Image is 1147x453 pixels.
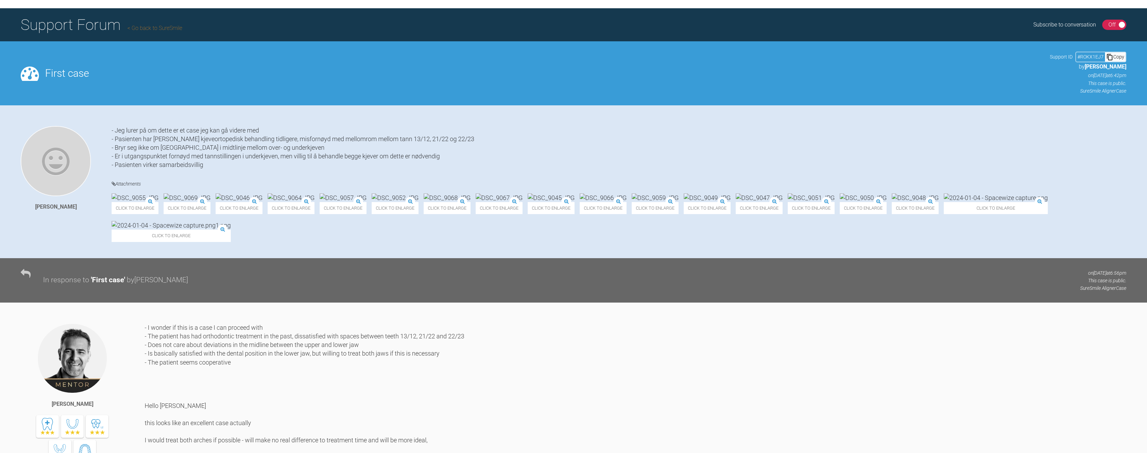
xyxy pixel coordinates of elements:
[43,274,89,286] div: In response to
[424,202,471,214] span: Click to enlarge
[1076,53,1105,61] div: # ROKX1EJ7
[684,202,731,214] span: Click to enlarge
[268,193,314,202] img: DSC_9064.JPG
[112,180,1126,188] h4: Attachments
[320,202,366,214] span: Click to enlarge
[1050,87,1126,95] p: SureSmile Aligner Case
[112,193,158,202] img: DSC_9055.JPG
[736,202,783,214] span: Click to enlarge
[788,193,835,202] img: DSC_9051.JPG
[632,202,679,214] span: Click to enlarge
[164,193,210,202] img: DSC_9069.JPG
[1108,20,1116,29] div: Off
[892,193,939,202] img: DSC_9048.JPG
[216,202,262,214] span: Click to enlarge
[35,202,77,211] div: [PERSON_NAME]
[372,193,418,202] img: DSC_9052.JPG
[1050,62,1126,71] p: by
[580,202,627,214] span: Click to enlarge
[112,126,1126,169] div: - Jeg lurer på om dette er et case jeg kan gå videre med - Pasienten har [PERSON_NAME] kjeveortop...
[21,126,91,196] img: Katrine Bjorneset
[632,193,679,202] img: DSC_9059.JPG
[372,202,418,214] span: Click to enlarge
[424,193,471,202] img: DSC_9068.JPG
[1050,80,1126,87] p: This case is public.
[892,202,939,214] span: Click to enlarge
[268,202,314,214] span: Click to enlarge
[21,13,182,37] h1: Support Forum
[1080,269,1126,277] p: on [DATE] at 6:56pm
[1080,284,1126,292] p: SureSmile Aligner Case
[1085,63,1126,70] span: [PERSON_NAME]
[1080,277,1126,284] p: This case is public.
[788,202,835,214] span: Click to enlarge
[476,202,523,214] span: Click to enlarge
[1033,20,1096,29] div: Subscribe to conversation
[476,193,523,202] img: DSC_9067.JPG
[528,193,575,202] img: DSC_9045.JPG
[37,323,107,393] img: Tif Qureshi
[320,193,366,202] img: DSC_9057.JPG
[112,202,158,214] span: Click to enlarge
[944,202,1048,214] span: Click to enlarge
[1105,52,1126,61] div: Copy
[580,193,627,202] img: DSC_9066.JPG
[127,274,188,286] div: by [PERSON_NAME]
[840,202,887,214] span: Click to enlarge
[1050,72,1126,79] p: on [DATE] at 6:42pm
[127,25,182,31] a: Go back to SureSmile
[52,400,93,409] div: [PERSON_NAME]
[528,202,575,214] span: Click to enlarge
[164,202,210,214] span: Click to enlarge
[91,274,125,286] div: ' First case '
[944,193,1048,202] img: 2024-01-04 - Spacewize capture.png
[840,193,887,202] img: DSC_9050.JPG
[684,193,731,202] img: DSC_9049.JPG
[45,68,1044,78] h2: First case
[736,193,783,202] img: DSC_9047.JPG
[112,230,231,242] span: Click to enlarge
[216,193,262,202] img: DSC_9046.JPG
[1050,53,1073,61] span: Support ID
[112,221,231,230] img: 2024-01-04 - Spacewize capture.png1.png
